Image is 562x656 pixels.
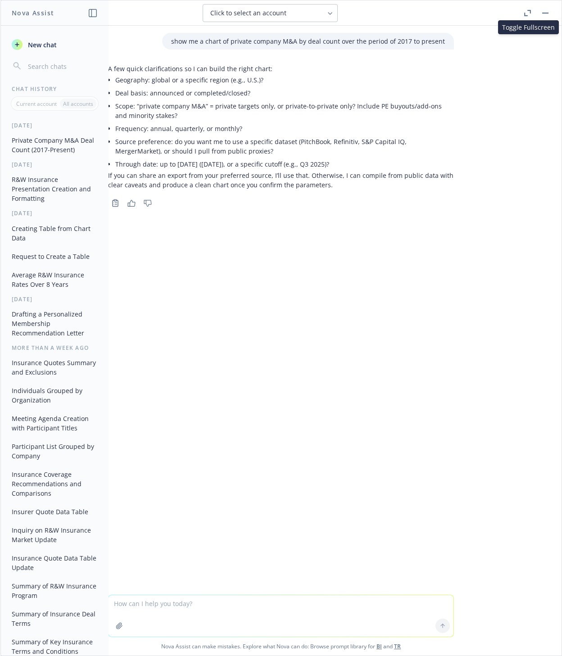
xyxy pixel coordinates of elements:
p: All accounts [63,100,93,108]
button: Creating Table from Chart Data [8,221,101,245]
button: Inquiry on R&W Insurance Market Update [8,523,101,547]
div: Toggle Fullscreen [498,20,559,34]
span: Nova Assist can make mistakes. Explore what Nova can do: Browse prompt library for and [4,637,558,656]
button: Average R&W Insurance Rates Over 8 Years [8,267,101,292]
div: [DATE] [1,209,109,217]
button: Insurance Coverage Recommendations and Comparisons [8,467,101,501]
a: TR [394,642,401,650]
h1: Nova Assist [12,8,54,18]
p: A few quick clarifications so I can build the right chart: [108,64,454,73]
button: New chat [8,36,101,53]
button: R&W Insurance Presentation Creation and Formatting [8,172,101,206]
button: Participant List Grouped by Company [8,439,101,463]
div: [DATE] [1,161,109,168]
li: Source preference: do you want me to use a specific dataset (PitchBook, Refinitiv, S&P Capital IQ... [115,135,454,158]
p: show me a chart of private company M&A by deal count over the period of 2017 to present [171,36,445,46]
div: [DATE] [1,122,109,129]
li: Frequency: annual, quarterly, or monthly? [115,122,454,135]
button: Insurance Quote Data Table Update [8,551,101,575]
button: Meeting Agenda Creation with Participant Titles [8,411,101,435]
button: Insurance Quotes Summary and Exclusions [8,355,101,380]
button: Summary of R&W Insurance Program [8,579,101,603]
div: More than a week ago [1,344,109,352]
div: Chat History [1,85,109,93]
button: Drafting a Personalized Membership Recommendation Letter [8,307,101,340]
input: Search chats [26,60,98,72]
button: Thumbs down [140,197,155,209]
li: Scope: “private company M&A” = private targets only, or private-to-private only? Include PE buyou... [115,100,454,122]
p: Current account [16,100,57,108]
button: Request to Create a Table [8,249,101,264]
li: Deal basis: announced or completed/closed? [115,86,454,100]
button: Individuals Grouped by Organization [8,383,101,407]
li: Through date: up to [DATE] ([DATE]), or a specific cutoff (e.g., Q3 2025)? [115,158,454,171]
div: [DATE] [1,295,109,303]
span: Click to select an account [210,9,286,18]
svg: Copy to clipboard [111,199,119,207]
span: New chat [26,40,57,50]
button: Insurer Quote Data Table [8,504,101,519]
li: Geography: global or a specific region (e.g., U.S.)? [115,73,454,86]
button: Private Company M&A Deal Count (2017-Present) [8,133,101,157]
p: If you can share an export from your preferred source, I’ll use that. Otherwise, I can compile fr... [108,171,454,190]
a: BI [376,642,382,650]
button: Click to select an account [203,4,338,22]
button: Summary of Insurance Deal Terms [8,606,101,631]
